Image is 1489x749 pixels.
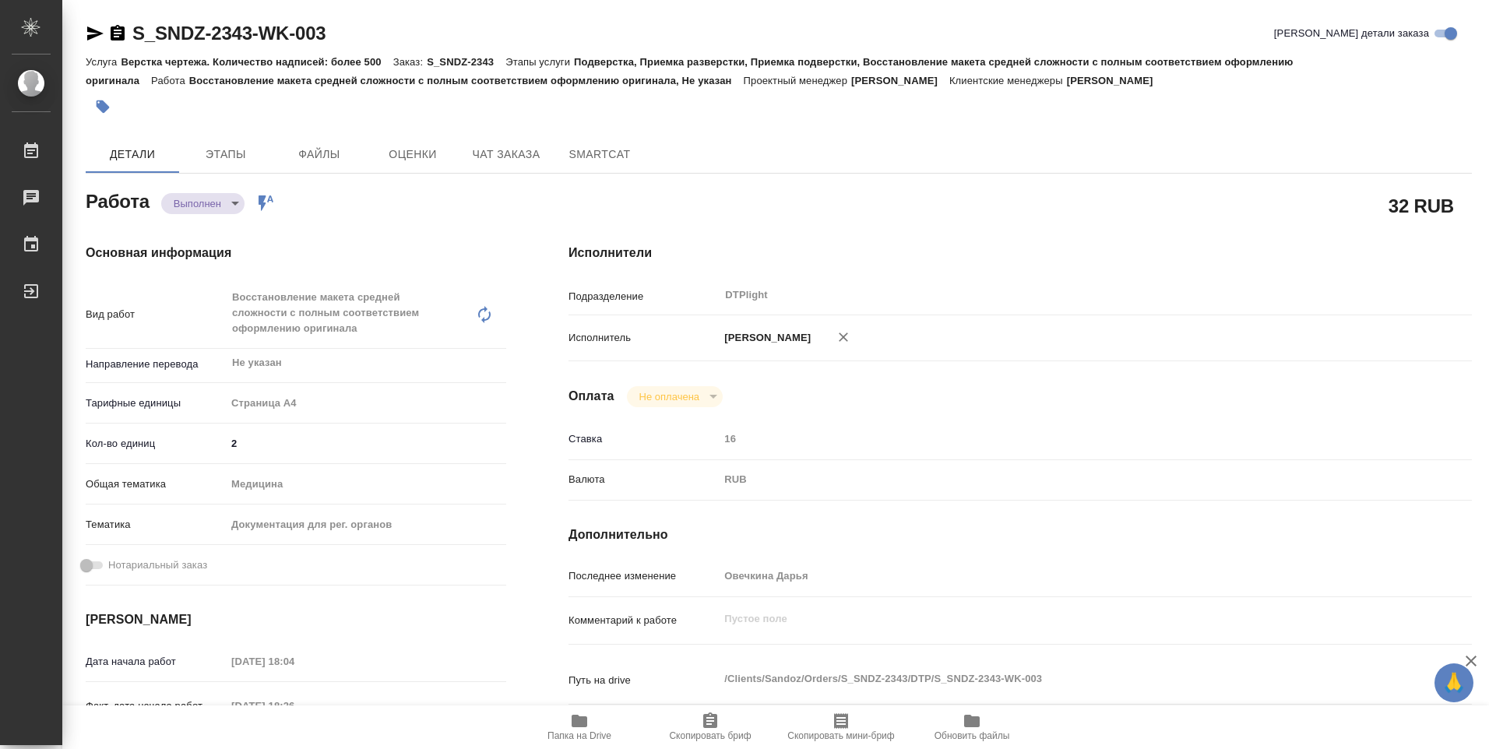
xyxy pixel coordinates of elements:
[161,193,245,214] div: Выполнен
[568,673,719,688] p: Путь на drive
[427,56,505,68] p: S_SNDZ-2343
[568,526,1472,544] h4: Дополнительно
[86,56,1294,86] p: Подверстка, Приемка разверстки, Приемка подверстки, Восстановление макета средней сложности с пол...
[226,432,506,455] input: ✎ Введи что-нибудь
[86,476,226,492] p: Общая тематика
[86,654,226,670] p: Дата начала работ
[151,75,189,86] p: Работа
[719,564,1396,587] input: Пустое поле
[86,517,226,533] p: Тематика
[744,75,851,86] p: Проектный менеджер
[189,75,744,86] p: Восстановление макета средней сложности с полным соответствием оформлению оригинала, Не указан
[188,145,263,164] span: Этапы
[86,244,506,262] h4: Основная информация
[568,244,1472,262] h4: Исполнители
[645,705,776,749] button: Скопировать бриф
[86,610,506,629] h4: [PERSON_NAME]
[132,23,326,44] a: S_SNDZ-2343-WK-003
[505,56,574,68] p: Этапы услуги
[669,730,751,741] span: Скопировать бриф
[86,436,226,452] p: Кол-во единиц
[906,705,1037,749] button: Обновить файлы
[514,705,645,749] button: Папка на Drive
[627,386,723,407] div: Выполнен
[1389,192,1454,219] h2: 32 RUB
[108,557,207,573] span: Нотариальный заказ
[787,730,894,741] span: Скопировать мини-бриф
[719,330,811,346] p: [PERSON_NAME]
[1441,666,1467,699] span: 🙏
[86,56,121,68] p: Услуга
[86,90,120,124] button: Добавить тэг
[949,75,1067,86] p: Клиентские менеджеры
[851,75,949,86] p: [PERSON_NAME]
[86,396,226,411] p: Тарифные единицы
[568,431,719,447] p: Ставка
[568,330,719,346] p: Исполнитель
[226,390,506,417] div: Страница А4
[547,730,611,741] span: Папка на Drive
[1434,663,1473,702] button: 🙏
[719,427,1396,450] input: Пустое поле
[393,56,427,68] p: Заказ:
[95,145,170,164] span: Детали
[568,387,614,406] h4: Оплата
[568,613,719,628] p: Комментарий к работе
[226,694,362,717] input: Пустое поле
[169,197,226,210] button: Выполнен
[935,730,1010,741] span: Обновить файлы
[1274,26,1429,41] span: [PERSON_NAME] детали заказа
[635,390,704,403] button: Не оплачена
[226,650,362,673] input: Пустое поле
[375,145,450,164] span: Оценки
[121,56,392,68] p: Верстка чертежа. Количество надписей: более 500
[568,472,719,487] p: Валюта
[226,471,506,498] div: Медицина
[568,289,719,304] p: Подразделение
[86,357,226,372] p: Направление перевода
[568,568,719,584] p: Последнее изменение
[86,698,226,714] p: Факт. дата начала работ
[562,145,637,164] span: SmartCat
[86,186,150,214] h2: Работа
[108,24,127,43] button: Скопировать ссылку
[282,145,357,164] span: Файлы
[469,145,544,164] span: Чат заказа
[86,307,226,322] p: Вид работ
[776,705,906,749] button: Скопировать мини-бриф
[719,666,1396,692] textarea: /Clients/Sandoz/Orders/S_SNDZ-2343/DTP/S_SNDZ-2343-WK-003
[719,466,1396,493] div: RUB
[826,320,861,354] button: Удалить исполнителя
[86,24,104,43] button: Скопировать ссылку для ЯМессенджера
[1067,75,1165,86] p: [PERSON_NAME]
[226,512,506,538] div: Документация для рег. органов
